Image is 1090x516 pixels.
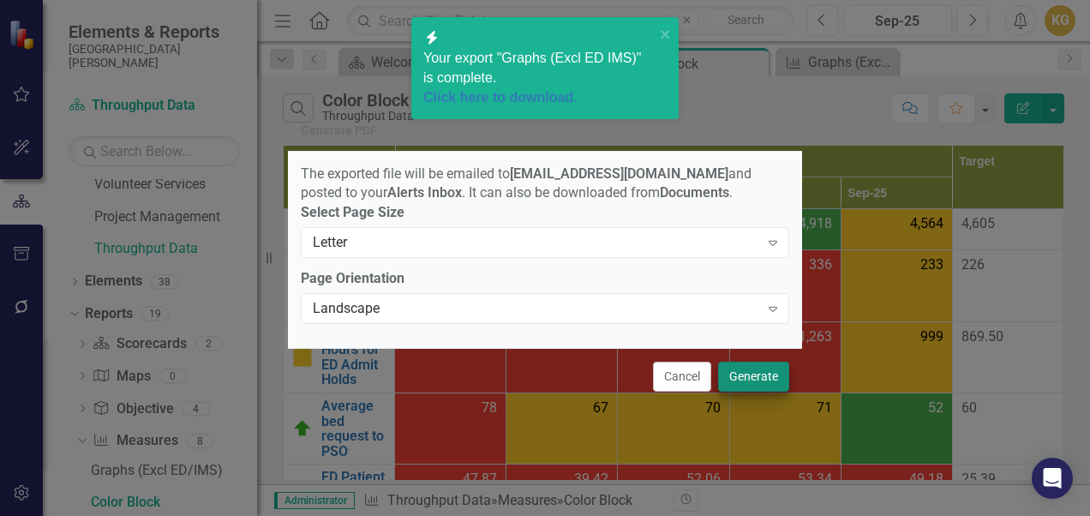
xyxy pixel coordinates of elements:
[301,165,752,201] span: The exported file will be emailed to and posted to your . It can also be downloaded from .
[1032,458,1073,499] div: Open Intercom Messenger
[387,184,462,201] strong: Alerts Inbox
[301,269,789,289] label: Page Orientation
[313,299,759,319] div: Landscape
[423,51,655,108] span: Your export "Graphs (Excl ED IMS)" is complete.
[301,124,377,137] div: Generate PDF
[653,362,711,392] button: Cancel
[660,184,729,201] strong: Documents
[510,165,728,182] strong: [EMAIL_ADDRESS][DOMAIN_NAME]
[718,362,789,392] button: Generate
[423,90,578,105] a: Click here to download.
[660,24,672,44] button: close
[313,233,759,253] div: Letter
[301,203,789,223] label: Select Page Size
